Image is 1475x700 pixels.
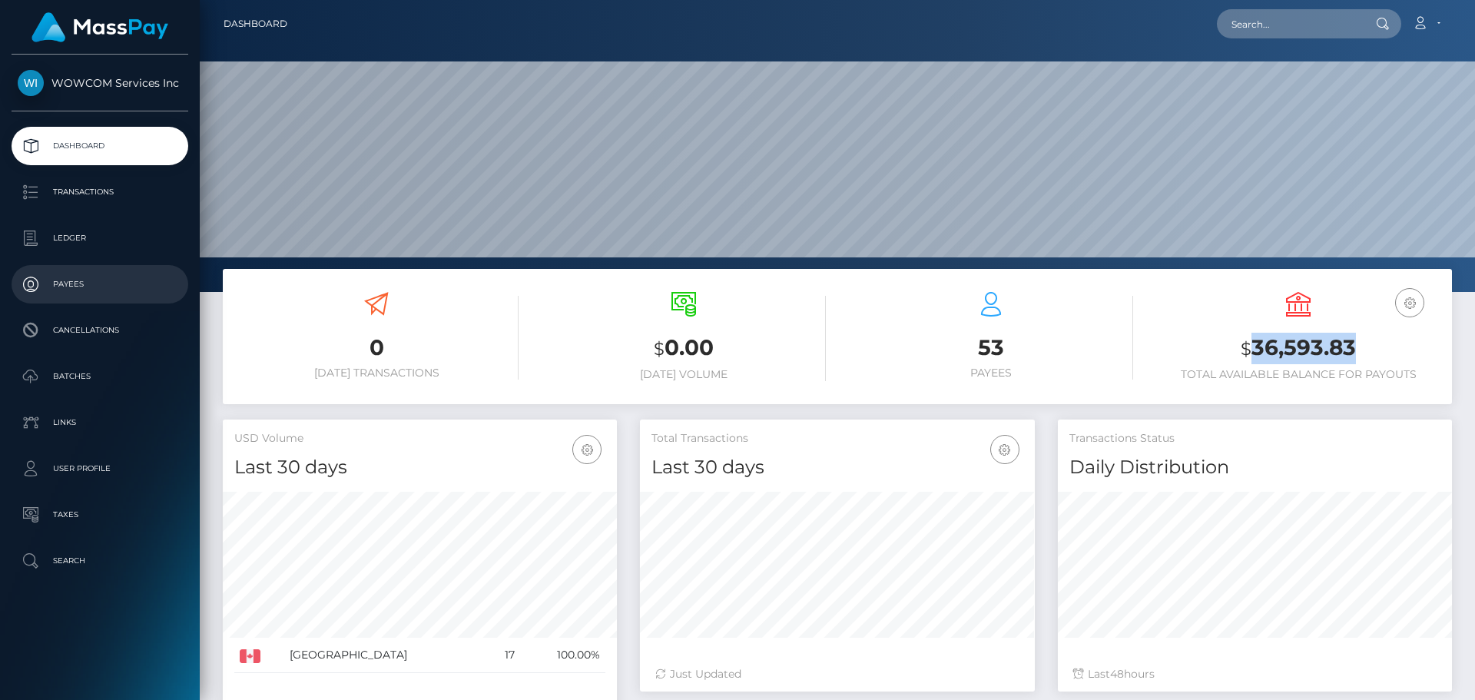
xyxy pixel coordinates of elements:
[18,365,182,388] p: Batches
[234,431,605,446] h5: USD Volume
[1069,431,1440,446] h5: Transactions Status
[1069,454,1440,481] h4: Daily Distribution
[12,173,188,211] a: Transactions
[31,12,168,42] img: MassPay Logo
[1110,667,1124,681] span: 48
[1156,368,1440,381] h6: Total Available Balance for Payouts
[488,638,521,673] td: 17
[12,542,188,580] a: Search
[18,227,182,250] p: Ledger
[12,76,188,90] span: WOWCOM Services Inc
[12,311,188,350] a: Cancellations
[651,454,1023,481] h4: Last 30 days
[18,319,182,342] p: Cancellations
[1217,9,1361,38] input: Search...
[542,333,826,364] h3: 0.00
[12,357,188,396] a: Batches
[234,333,519,363] h3: 0
[234,454,605,481] h4: Last 30 days
[18,411,182,434] p: Links
[18,503,182,526] p: Taxes
[18,549,182,572] p: Search
[1156,333,1440,364] h3: 36,593.83
[655,666,1019,682] div: Just Updated
[12,265,188,304] a: Payees
[651,431,1023,446] h5: Total Transactions
[1073,666,1437,682] div: Last hours
[18,134,182,158] p: Dashboard
[12,403,188,442] a: Links
[849,367,1133,380] h6: Payees
[520,638,605,673] td: 100.00%
[18,70,44,96] img: WOWCOM Services Inc
[284,638,488,673] td: [GEOGRAPHIC_DATA]
[12,450,188,488] a: User Profile
[18,457,182,480] p: User Profile
[1241,338,1251,360] small: $
[12,219,188,257] a: Ledger
[654,338,665,360] small: $
[18,273,182,296] p: Payees
[234,367,519,380] h6: [DATE] Transactions
[224,8,287,40] a: Dashboard
[542,368,826,381] h6: [DATE] Volume
[240,649,260,663] img: CA.png
[12,496,188,534] a: Taxes
[849,333,1133,363] h3: 53
[12,127,188,165] a: Dashboard
[18,181,182,204] p: Transactions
